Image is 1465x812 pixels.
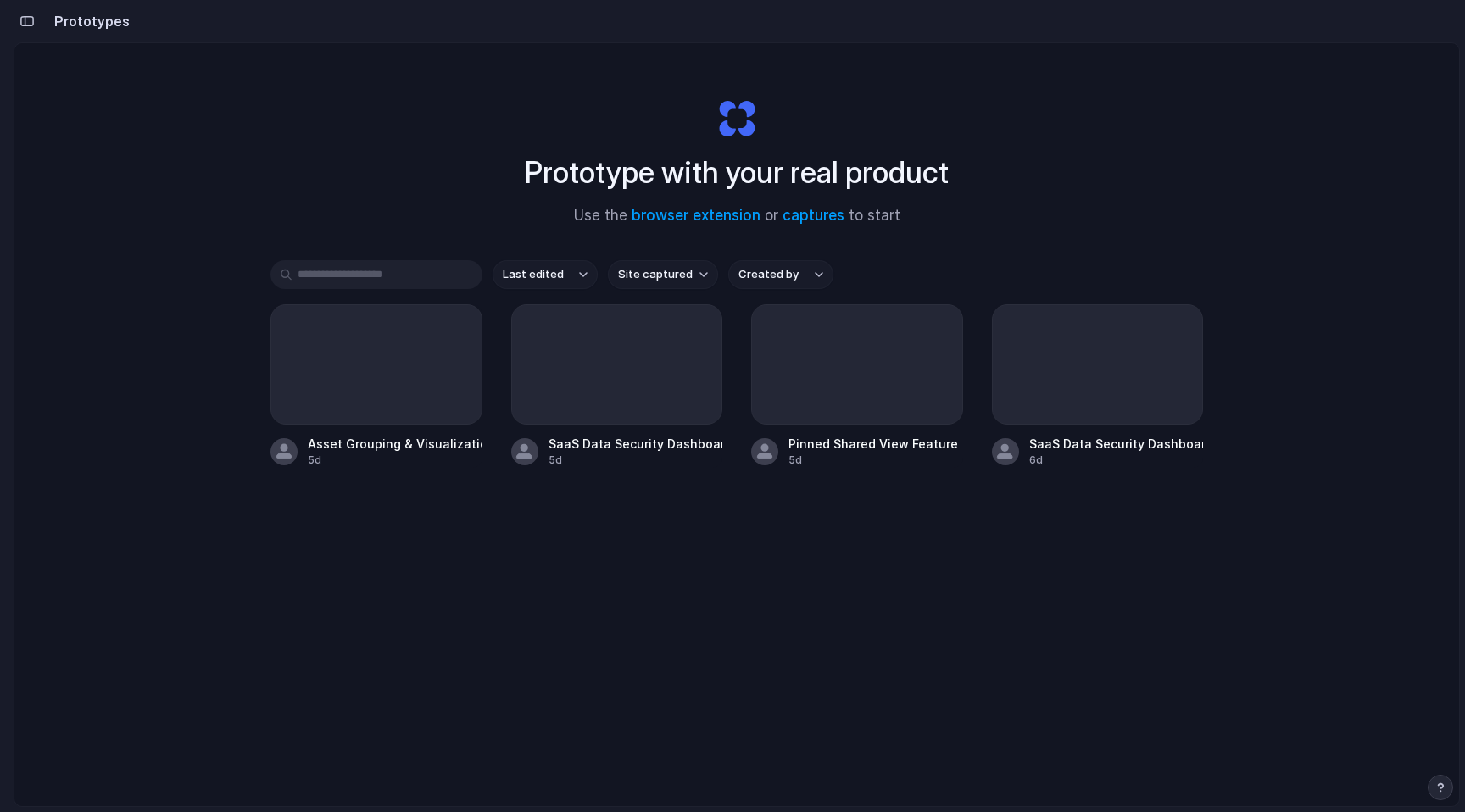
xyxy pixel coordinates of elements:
h2: Prototypes [47,11,130,31]
div: SaaS Data Security Dashboard V2 [549,435,723,453]
div: 6d [1029,453,1204,468]
div: Pinned Shared View Feature [788,435,958,453]
button: Last edited [493,260,598,289]
span: Created by [738,266,799,283]
a: Asset Grouping & Visualization Interface5d [270,304,482,468]
div: Asset Grouping & Visualization Interface [308,435,482,453]
div: SaaS Data Security Dashboard V1 [1029,435,1204,453]
button: Created by [728,260,833,289]
a: Pinned Shared View Feature5d [751,304,963,468]
div: 5d [308,453,482,468]
span: Last edited [503,266,564,283]
a: SaaS Data Security Dashboard V25d [511,304,723,468]
span: Use the or to start [574,205,900,227]
h1: Prototype with your real product [525,150,949,195]
span: Site captured [618,266,693,283]
a: captures [783,207,844,224]
button: Site captured [608,260,718,289]
a: browser extension [632,207,760,224]
div: 5d [549,453,723,468]
a: SaaS Data Security Dashboard V16d [992,304,1204,468]
div: 5d [788,453,958,468]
